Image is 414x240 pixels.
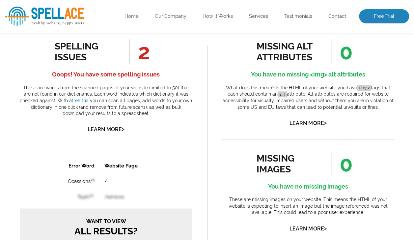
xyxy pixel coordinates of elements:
[20,85,192,117] p: These are words from the scanned pages of your website (limited to 50) that are not found in our ...
[3,61,169,67] span: Want to view
[324,224,326,233] span: >
[129,39,150,64] span: 2
[278,91,287,98] code: alt
[222,85,395,110] p: What does this mean? In the HTML of your website you have tags that each should contain an attrib...
[331,151,353,176] span: 0
[124,13,139,20] a: Home
[55,41,114,63] div: spelling issues
[284,13,312,20] a: Testimonials
[203,13,233,20] a: How It Works
[80,1,156,16] th: Website Page
[85,21,87,26] a: /
[290,225,326,232] a: Learn More>
[20,69,192,80] h4: Ooops! You have some spelling issues
[290,120,326,126] a: Learn More>
[357,85,371,91] code: <img>
[249,13,268,20] a: Services
[16,16,79,31] td: Ocassions
[155,13,186,20] a: Our Company
[83,142,89,149] a: 1
[222,69,395,80] h4: You have no missing <img> alt attributes
[88,126,124,133] a: Learn More>
[16,1,79,16] th: Error Word
[324,118,326,128] span: >
[71,20,75,25] span: en
[3,61,169,79] h3: All Results?
[257,153,316,175] div: missing images
[122,125,124,134] span: >
[222,181,395,192] h4: You have no missing images
[56,86,116,100] a: Get Free Trial
[222,196,395,216] p: These are missing images on your website. This means the HTML of your website is expecting to ins...
[331,39,353,64] span: 0
[72,98,90,103] a: free trial
[257,41,316,63] div: missing alt attributes
[5,7,84,26] img: SpellAce
[359,9,409,24] a: Free Trial
[328,13,346,20] a: Contact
